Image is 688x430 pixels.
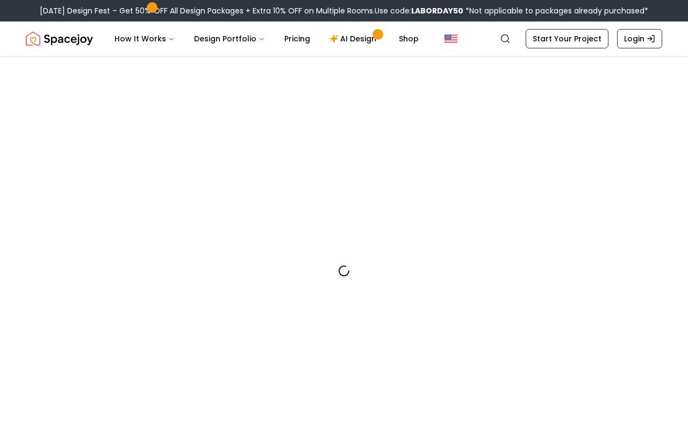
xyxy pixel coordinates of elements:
[26,28,93,49] a: Spacejoy
[40,5,648,16] div: [DATE] Design Fest – Get 50% OFF All Design Packages + Extra 10% OFF on Multiple Rooms.
[26,28,93,49] img: Spacejoy Logo
[411,5,463,16] b: LABORDAY50
[617,29,662,48] a: Login
[185,28,274,49] button: Design Portfolio
[106,28,183,49] button: How It Works
[26,21,662,56] nav: Global
[390,28,427,49] a: Shop
[106,28,427,49] nav: Main
[463,5,648,16] span: *Not applicable to packages already purchased*
[375,5,463,16] span: Use code:
[321,28,388,49] a: AI Design
[526,29,608,48] a: Start Your Project
[445,32,457,45] img: United States
[276,28,319,49] a: Pricing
